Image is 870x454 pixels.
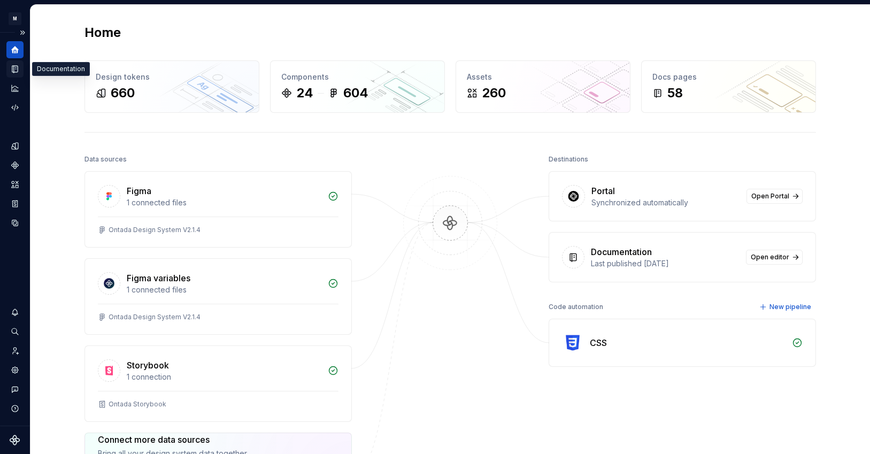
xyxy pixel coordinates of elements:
a: Documentation [6,60,24,78]
div: Ontada Storybook [109,400,166,409]
svg: Supernova Logo [10,435,20,445]
div: Documentation [32,62,90,76]
a: Storybook1 connectionOntada Storybook [84,345,352,422]
button: Contact support [6,381,24,398]
a: Storybook stories [6,195,24,212]
button: Notifications [6,304,24,321]
span: New pipeline [769,303,811,311]
div: Connect more data sources [98,433,248,446]
div: Last published [DATE] [591,258,740,269]
div: Figma [127,184,151,197]
div: Ontada Design System V2.1.4 [109,313,201,321]
button: Expand sidebar [15,25,30,40]
a: Home [6,41,24,58]
div: Components [281,72,434,82]
h2: Home [84,24,121,41]
a: Docs pages58 [641,60,816,113]
div: M [9,12,21,25]
a: Settings [6,361,24,379]
a: Assets [6,176,24,193]
a: Invite team [6,342,24,359]
div: Portal [591,184,615,197]
a: Data sources [6,214,24,232]
a: Open Portal [746,189,803,204]
div: Storybook [127,359,169,372]
div: Documentation [591,245,652,258]
div: Code automation [549,299,603,314]
a: Figma1 connected filesOntada Design System V2.1.4 [84,171,352,248]
div: 1 connection [127,372,321,382]
a: Analytics [6,80,24,97]
div: Data sources [84,152,127,167]
span: Open Portal [751,192,789,201]
a: Components [6,157,24,174]
div: 660 [111,84,135,102]
div: 1 connected files [127,284,321,295]
div: Ontada Design System V2.1.4 [109,226,201,234]
div: 1 connected files [127,197,321,208]
a: Code automation [6,99,24,116]
div: CSS [590,336,607,349]
a: Assets260 [456,60,630,113]
button: New pipeline [756,299,816,314]
div: Design tokens [96,72,248,82]
div: 58 [667,84,683,102]
a: Figma variables1 connected filesOntada Design System V2.1.4 [84,258,352,335]
div: 604 [343,84,368,102]
div: Assets [467,72,619,82]
button: M [2,7,28,30]
button: Search ⌘K [6,323,24,340]
a: Design tokens [6,137,24,155]
div: 260 [482,84,506,102]
div: Figma variables [127,272,190,284]
span: Open editor [751,253,789,261]
div: Synchronized automatically [591,197,740,208]
a: Open editor [746,250,803,265]
div: Destinations [549,152,588,167]
div: 24 [296,84,313,102]
a: Components24604 [270,60,445,113]
div: Docs pages [652,72,805,82]
a: Design tokens660 [84,60,259,113]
